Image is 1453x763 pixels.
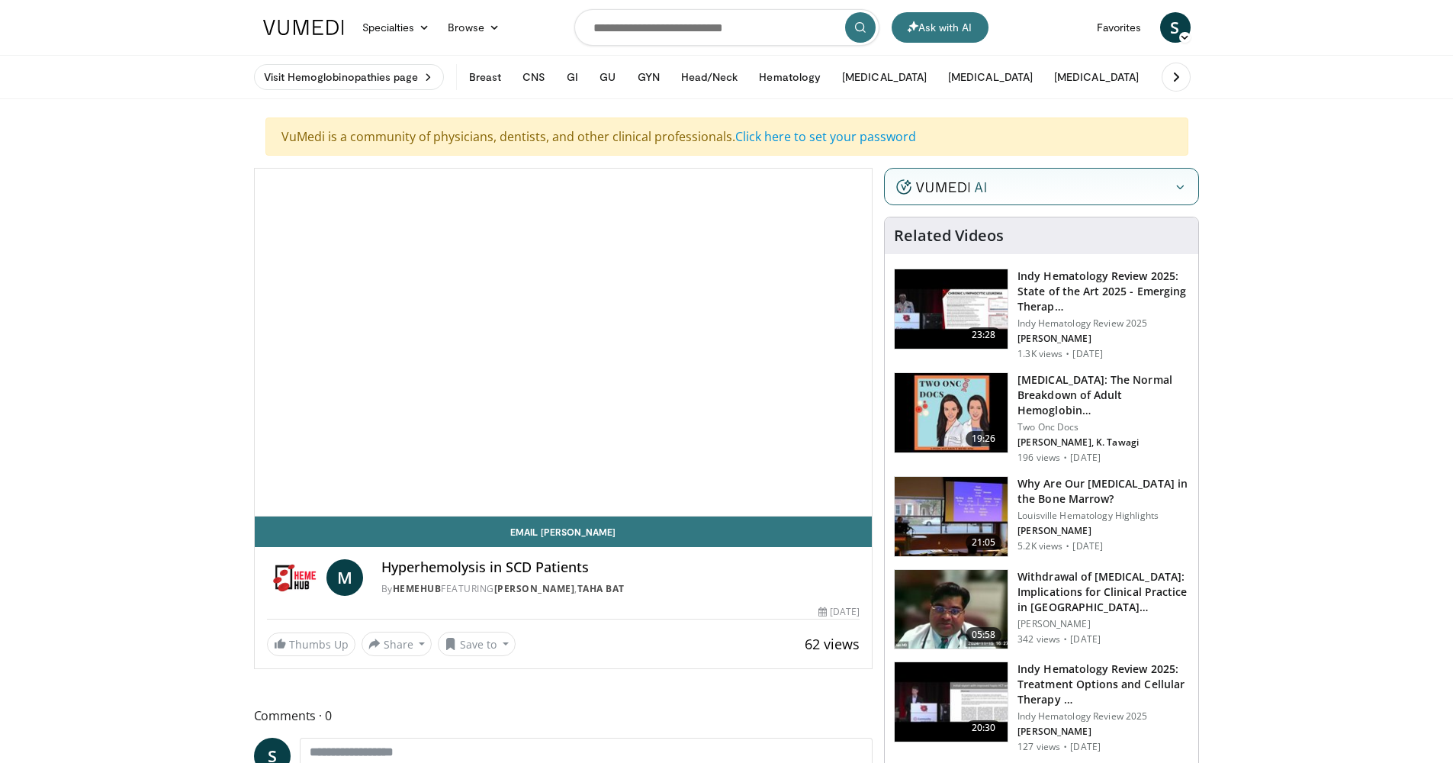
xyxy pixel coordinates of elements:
a: Specialties [353,12,439,43]
p: [PERSON_NAME] [1017,618,1189,630]
span: Comments 0 [254,706,873,726]
h3: Withdrawal of [MEDICAL_DATA]: Implications for Clinical Practice in [GEOGRAPHIC_DATA]… [1017,569,1189,615]
img: dfecf537-d4a4-4a47-8610-d62fe50ce9e0.150x105_q85_crop-smart_upscale.jpg [895,269,1008,349]
button: Head/Neck [672,62,747,92]
p: [PERSON_NAME], K. Tawagi [1017,436,1189,449]
img: vumedi-ai-logo.v2.svg [896,179,986,195]
a: Favorites [1088,12,1151,43]
a: 20:30 Indy Hematology Review 2025: Treatment Options and Cellular Therapy … Indy Hematology Revie... [894,662,1189,753]
a: [PERSON_NAME] [494,582,575,595]
a: Browse [439,12,509,43]
h3: [MEDICAL_DATA]: The Normal Breakdown of Adult Hemoglobin… [1017,372,1189,418]
a: Taha Bat [577,582,625,595]
div: · [1066,348,1069,360]
video-js: Video Player [255,169,873,517]
button: Hematology [750,62,830,92]
img: 6a106dee-5606-4d4a-9d46-be9361aaae4d.150x105_q85_crop-smart_upscale.jpg [895,373,1008,452]
p: [PERSON_NAME] [1017,726,1189,738]
span: 20:30 [966,720,1002,736]
a: Click here to set your password [735,128,916,145]
button: GU [590,62,625,92]
h3: Why Are Our [MEDICAL_DATA] in the Bone Marrow? [1017,476,1189,507]
h3: Indy Hematology Review 2025: Treatment Options and Cellular Therapy … [1017,662,1189,707]
button: [MEDICAL_DATA] [939,62,1042,92]
img: b5a4ae5a-56f7-4db7-ba23-72e814f843e4.150x105_q85_crop-smart_upscale.jpg [895,662,1008,742]
span: 05:58 [966,627,1002,642]
img: VuMedi Logo [263,20,344,35]
p: [DATE] [1072,540,1103,552]
p: 1.3K views [1017,348,1062,360]
a: 05:58 Withdrawal of [MEDICAL_DATA]: Implications for Clinical Practice in [GEOGRAPHIC_DATA]… [PER... [894,569,1189,650]
button: [MEDICAL_DATA] [833,62,936,92]
p: Indy Hematology Review 2025 [1017,710,1189,723]
p: 127 views [1017,741,1060,753]
div: · [1063,452,1067,464]
div: · [1063,741,1067,753]
a: M [326,559,363,596]
button: Breast [460,62,510,92]
button: Save to [438,632,516,656]
input: Search topics, interventions [574,9,879,46]
p: [PERSON_NAME] [1017,525,1189,537]
div: [DATE] [818,605,860,619]
a: HemeHub [393,582,442,595]
img: 625f4afc-95bb-4a76-8208-180eac2b2597.150x105_q85_crop-smart_upscale.jpg [895,570,1008,649]
p: Two Onc Docs [1017,421,1189,433]
p: 342 views [1017,633,1060,645]
a: S [1160,12,1191,43]
button: [MEDICAL_DATA] [1045,62,1148,92]
div: · [1066,540,1069,552]
p: [DATE] [1072,348,1103,360]
span: 19:26 [966,431,1002,446]
span: 62 views [805,635,860,653]
button: GYN [628,62,669,92]
a: 21:05 Why Are Our [MEDICAL_DATA] in the Bone Marrow? Louisville Hematology Highlights [PERSON_NAM... [894,476,1189,557]
div: · [1063,633,1067,645]
h3: Indy Hematology Review 2025: State of the Art 2025 - Emerging Therap… [1017,269,1189,314]
div: By FEATURING , [381,582,860,596]
p: [DATE] [1070,452,1101,464]
a: 23:28 Indy Hematology Review 2025: State of the Art 2025 - Emerging Therap… Indy Hematology Revie... [894,269,1189,360]
p: Indy Hematology Review 2025 [1017,317,1189,330]
a: 19:26 [MEDICAL_DATA]: The Normal Breakdown of Adult Hemoglobin… Two Onc Docs [PERSON_NAME], K. Ta... [894,372,1189,464]
h4: Related Videos [894,227,1004,245]
h4: Hyperhemolysis in SCD Patients [381,559,860,576]
button: CNS [513,62,555,92]
a: Email [PERSON_NAME] [255,517,873,547]
p: 196 views [1017,452,1060,464]
button: Ask with AI [892,12,988,43]
button: Share [362,632,432,656]
span: 21:05 [966,535,1002,550]
div: VuMedi is a community of physicians, dentists, and other clinical professionals. [265,118,1188,156]
p: Louisville Hematology Highlights [1017,510,1189,522]
img: d54ba80d-66ce-4a3a-915d-0c2c9f582a4c.150x105_q85_crop-smart_upscale.jpg [895,477,1008,556]
a: Visit Hemoglobinopathies page [254,64,444,90]
span: 23:28 [966,327,1002,343]
p: [PERSON_NAME] [1017,333,1189,345]
a: Thumbs Up [267,633,355,656]
button: GI [558,62,587,92]
p: [DATE] [1070,633,1101,645]
img: HemeHub [267,559,320,596]
p: 5.2K views [1017,540,1062,552]
p: [DATE] [1070,741,1101,753]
